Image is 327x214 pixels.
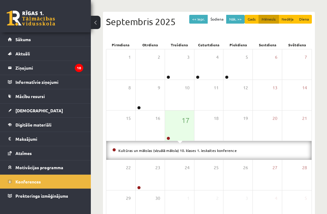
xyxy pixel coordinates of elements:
[214,84,219,91] span: 11
[253,41,282,49] div: Sestdiena
[15,132,83,146] legend: Maksājumi
[189,15,208,24] button: << Iepr.
[7,11,55,26] a: Rīgas 1. Tālmācības vidusskola
[15,37,31,42] span: Sākums
[194,41,223,49] div: Ceturtdiena
[126,164,131,171] span: 22
[126,115,131,122] span: 15
[8,160,83,174] a: Motivācijas programma
[272,84,277,91] span: 13
[214,115,219,122] span: 18
[305,54,307,61] span: 7
[15,193,68,199] span: Proktoringa izmēģinājums
[118,148,237,153] a: Kultūras un mākslas (vizuālā māksla) 10. klases 1. ieskaites konference
[187,54,190,61] span: 3
[8,75,83,89] a: Informatīvie ziņojumi
[246,195,248,202] span: 3
[279,15,296,24] button: Nedēļa
[155,195,160,202] span: 30
[302,84,307,91] span: 14
[226,15,245,24] button: Nāk. >>
[185,164,190,171] span: 24
[185,84,190,91] span: 10
[8,47,83,61] a: Aktuāli
[15,150,32,156] span: Atzīmes
[158,84,160,91] span: 9
[302,164,307,171] span: 28
[8,104,83,117] a: [DEMOGRAPHIC_DATA]
[207,15,226,24] button: Šodiena
[155,115,160,122] span: 16
[8,132,83,146] a: Maksājumi
[8,146,83,160] a: Atzīmes
[282,41,312,49] div: Svētdiena
[246,54,248,61] span: 5
[216,195,219,202] span: 2
[106,41,135,49] div: Pirmdiena
[245,15,259,24] button: Gads
[187,195,190,202] span: 1
[243,164,248,171] span: 26
[214,164,219,171] span: 25
[128,54,131,61] span: 1
[15,75,83,89] legend: Informatīvie ziņojumi
[224,41,253,49] div: Piekdiena
[272,164,277,171] span: 27
[243,84,248,91] span: 12
[15,94,45,99] span: Mācību resursi
[182,115,190,125] span: 17
[275,54,277,61] span: 6
[272,115,277,122] span: 20
[8,175,83,189] a: Konferences
[15,61,83,75] legend: Ziņojumi
[155,164,160,171] span: 23
[75,64,83,72] i: 10
[296,15,312,24] button: Diena
[8,61,83,75] a: Ziņojumi10
[15,179,41,184] span: Konferences
[158,54,160,61] span: 2
[8,89,83,103] a: Mācību resursi
[106,15,312,28] div: Septembris 2025
[243,115,248,122] span: 19
[15,51,30,56] span: Aktuāli
[126,195,131,202] span: 29
[8,189,83,203] a: Proktoringa izmēģinājums
[8,118,83,132] a: Digitālie materiāli
[15,122,51,127] span: Digitālie materiāli
[128,84,131,91] span: 8
[259,15,279,24] button: Mēnesis
[165,41,194,49] div: Trešdiena
[15,108,63,113] span: [DEMOGRAPHIC_DATA]
[302,115,307,122] span: 21
[275,195,277,202] span: 4
[8,32,83,46] a: Sākums
[216,54,219,61] span: 4
[135,41,165,49] div: Otrdiena
[15,165,63,170] span: Motivācijas programma
[305,195,307,202] span: 5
